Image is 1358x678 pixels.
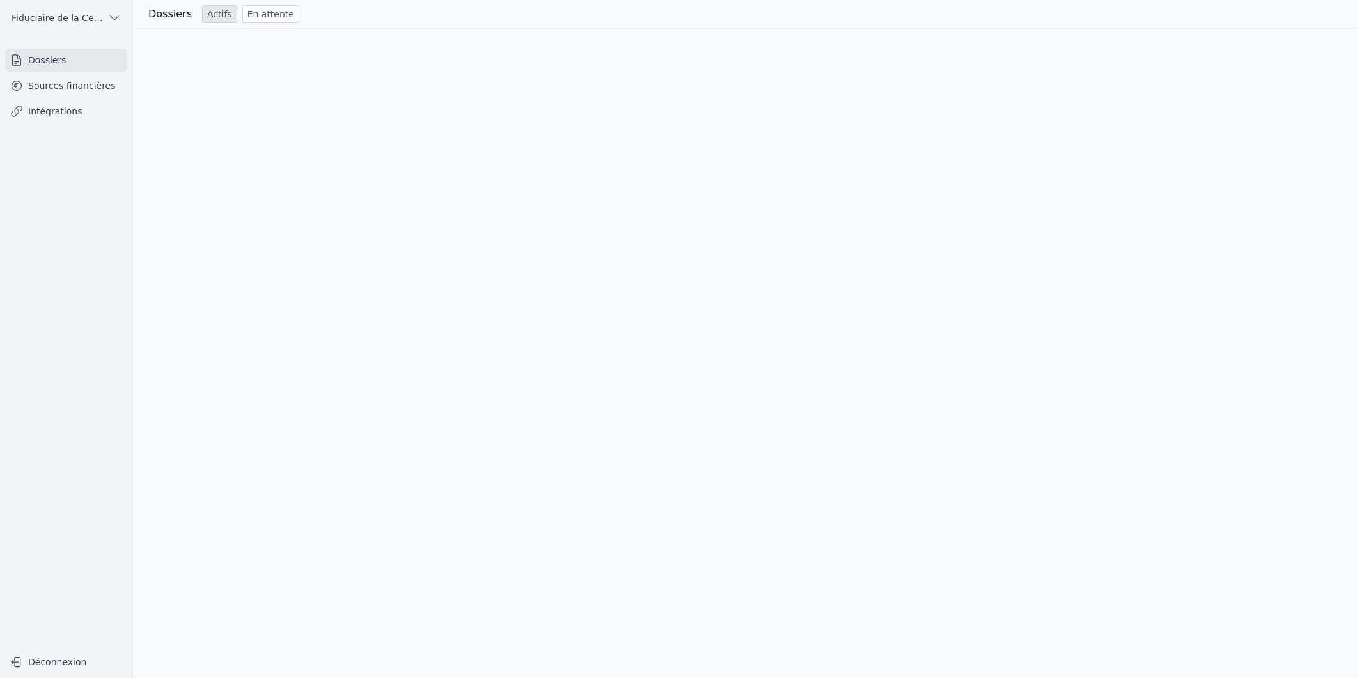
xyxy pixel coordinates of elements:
a: Sources financières [5,74,127,97]
h3: Dossiers [148,6,192,22]
span: Fiduciaire de la Cense & Associés [12,12,103,24]
a: Intégrations [5,100,127,123]
a: En attente [242,5,299,23]
a: Dossiers [5,49,127,72]
button: Fiduciaire de la Cense & Associés [5,8,127,28]
button: Déconnexion [5,652,127,672]
a: Actifs [202,5,237,23]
